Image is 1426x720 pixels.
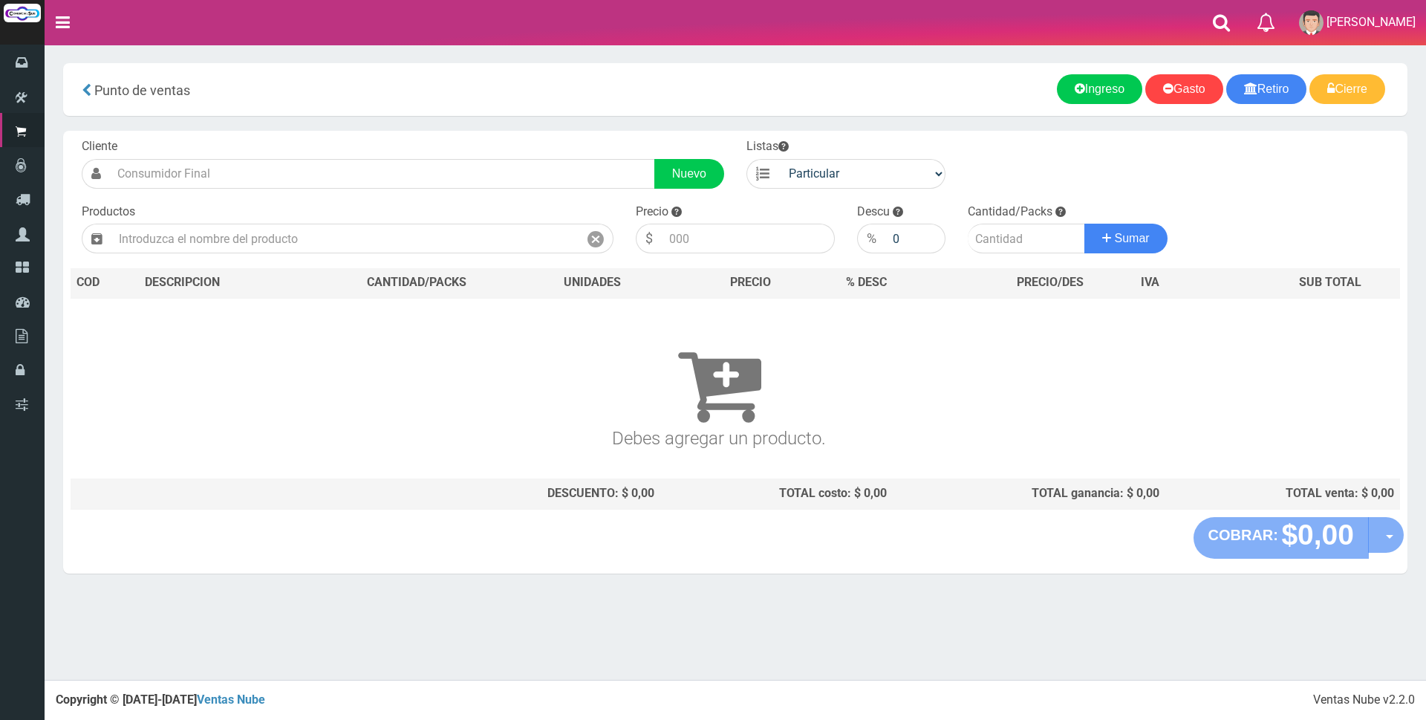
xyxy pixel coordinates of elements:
[1017,275,1084,289] span: PRECIO/DES
[885,224,945,253] input: 000
[899,485,1159,502] div: TOTAL ganancia: $ 0,00
[636,224,662,253] div: $
[1299,274,1361,291] span: SUB TOTAL
[1057,74,1142,104] a: Ingreso
[1208,527,1278,543] strong: COBRAR:
[111,224,579,253] input: Introduzca el nombre del producto
[71,268,139,298] th: COD
[1141,275,1159,289] span: IVA
[166,275,220,289] span: CRIPCION
[1299,10,1324,35] img: User Image
[525,268,660,298] th: UNIDADES
[1309,74,1385,104] a: Cierre
[654,159,724,189] a: Nuevo
[308,268,525,298] th: CANTIDAD/PACKS
[1226,74,1307,104] a: Retiro
[1194,517,1370,559] button: COBRAR: $0,00
[4,4,41,22] img: Logo grande
[662,224,835,253] input: 000
[314,485,654,502] div: DESCUENTO: $ 0,00
[94,82,190,98] span: Punto de ventas
[968,204,1052,221] label: Cantidad/Packs
[1115,232,1150,244] span: Sumar
[857,224,885,253] div: %
[1084,224,1168,253] button: Sumar
[1145,74,1223,104] a: Gasto
[968,224,1085,253] input: Cantidad
[76,320,1361,448] h3: Debes agregar un producto.
[1313,692,1415,709] div: Ventas Nube v2.2.0
[666,485,888,502] div: TOTAL costo: $ 0,00
[56,693,265,707] strong: Copyright © [DATE]-[DATE]
[1326,15,1416,29] span: [PERSON_NAME]
[197,693,265,707] a: Ventas Nube
[1171,485,1394,502] div: TOTAL venta: $ 0,00
[139,268,308,298] th: DES
[636,204,668,221] label: Precio
[82,138,117,155] label: Cliente
[1281,519,1354,551] strong: $0,00
[730,274,771,291] span: PRECIO
[110,159,655,189] input: Consumidor Final
[82,204,135,221] label: Productos
[746,138,789,155] label: Listas
[846,275,887,289] span: % DESC
[857,204,890,221] label: Descu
